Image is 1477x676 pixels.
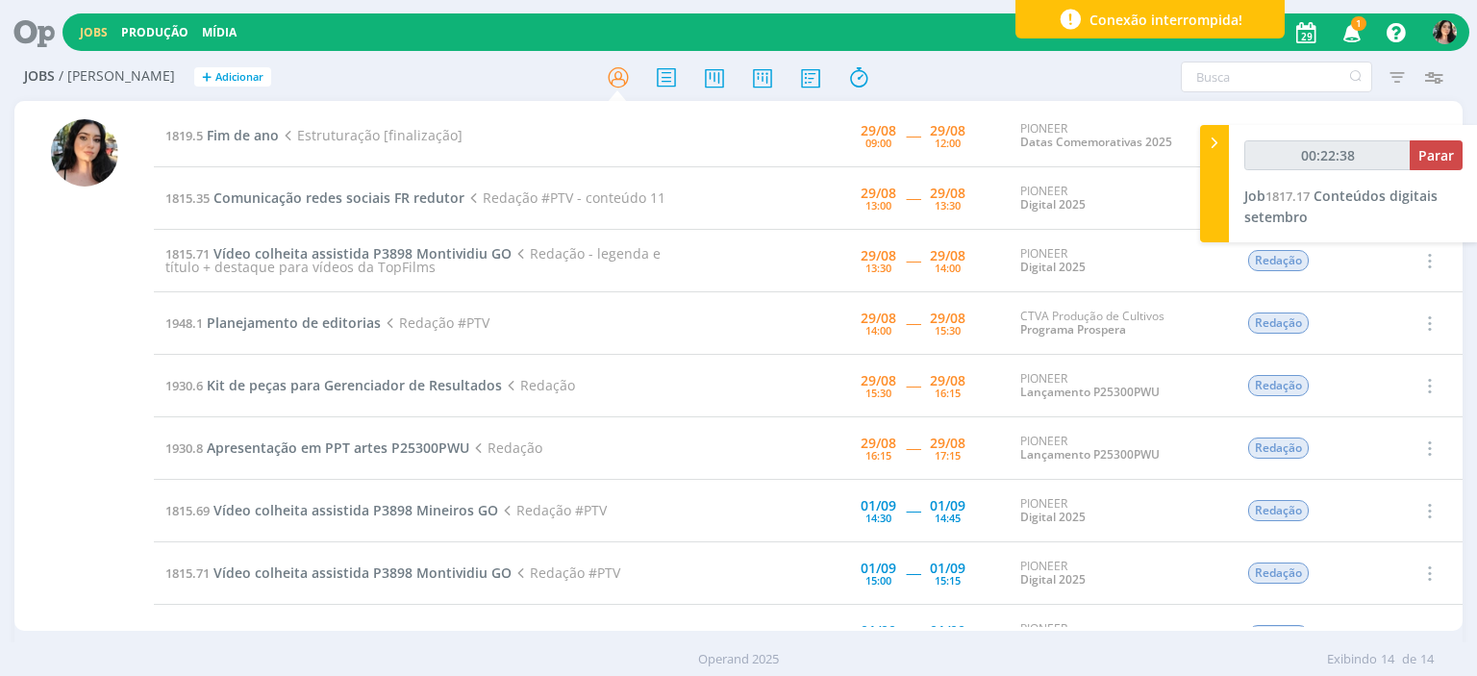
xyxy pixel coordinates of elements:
a: Lançamento P25300PWU [1020,384,1160,400]
span: Estruturação [finalização] [279,126,462,144]
div: PIONEER [1020,622,1218,650]
div: 17:15 [935,450,961,461]
span: 1930.8 [165,439,203,457]
a: 1815.69Vídeo colheita assistida P3898 Mineiros GO [165,501,498,519]
div: 01/09 [930,499,965,513]
div: 29/08 [930,124,965,138]
span: 14 [1420,650,1434,669]
div: 01/09 [930,562,965,575]
span: ----- [906,313,920,332]
img: T [1433,20,1457,44]
div: 29/08 [930,187,965,200]
a: Lançamento P25300PWU [1020,446,1160,463]
a: Digital 2025 [1020,259,1086,275]
span: / [PERSON_NAME] [59,68,175,85]
span: 1815.35 [165,189,210,207]
span: Conteúdos digitais setembro [1244,187,1438,226]
a: Digital 2025 [1020,571,1086,588]
div: PIONEER [1020,560,1218,588]
a: 1819.5Fim de ano [165,126,279,144]
span: ----- [906,563,920,582]
span: 1 [1351,16,1366,31]
div: 16:15 [935,388,961,398]
div: 13:30 [865,263,891,273]
div: 29/08 [861,312,896,325]
div: PIONEER [1020,497,1218,525]
span: Redação [1248,438,1309,459]
span: Redação #PTV [381,313,488,332]
div: 01/09 [861,562,896,575]
div: 29/08 [861,187,896,200]
a: Jobs [80,24,108,40]
div: 29/08 [861,374,896,388]
span: Apresentação em PPT artes P25300PWU [207,438,469,457]
span: Redação [1248,250,1309,271]
span: Vídeo colheita assistida P3898 Montividiu GO [213,563,512,582]
div: 14:00 [865,325,891,336]
a: Datas Comemorativas 2025 [1020,134,1172,150]
span: Fim de ano [207,126,279,144]
span: ----- [906,438,920,457]
button: Mídia [196,25,242,40]
span: ----- [906,626,920,644]
span: 1930.6 [165,377,203,394]
span: ----- [906,251,920,269]
span: Planejamento de editorias [207,313,381,332]
div: 12:00 [935,138,961,148]
span: Parar [1418,146,1454,164]
span: Kit de peças para Gerenciador de Resultados [207,376,502,394]
a: Digital 2025 [1020,509,1086,525]
div: 14:45 [935,513,961,523]
div: 29/08 [930,374,965,388]
img: T [51,119,118,187]
span: Jobs [24,68,55,85]
a: Produção [121,24,188,40]
span: 1817.17 [1265,188,1310,205]
div: 16:15 [865,450,891,461]
div: 29/08 [930,437,965,450]
span: Redação [1248,313,1309,334]
span: 1815.71 [165,564,210,582]
span: ----- [906,126,920,144]
span: Redação [1248,563,1309,584]
span: ----- [906,376,920,394]
a: Job1817.17Conteúdos digitais setembro [1244,187,1438,226]
div: 14:30 [865,513,891,523]
div: 29/08 [861,437,896,450]
a: Digital 2025 [1020,196,1086,213]
a: 1815.35Comunicação redes sociais FR redutor [165,188,464,207]
span: Redação #PTV [498,501,606,519]
div: 13:30 [935,200,961,211]
span: + [202,67,212,88]
span: Adicionar [215,71,263,84]
div: 01/09 [861,499,896,513]
span: 1815.71 [165,245,210,263]
span: Redação [1248,500,1309,521]
span: Vídeo colheita assistida P3898 Mineiros GO [213,501,498,519]
div: 29/08 [861,249,896,263]
div: 29/08 [861,124,896,138]
button: Produção [115,25,194,40]
span: Vídeo evento Do Campo ao Cocho Passo Fundo RS [213,626,545,644]
a: Programa Prospera [1020,321,1126,338]
span: Redação [1248,375,1309,396]
div: CTVA Produção de Cultivos [1020,310,1218,338]
span: Conexão interrompida! [1089,10,1242,30]
span: Redação - legenda e título + destaque para vídeos da TopFilms [165,244,660,276]
div: PIONEER [1020,122,1218,150]
a: 1815.71Vídeo colheita assistida P3898 Montividiu GO [165,244,512,263]
div: 15:30 [865,388,891,398]
span: Redação #PTV [545,626,653,644]
div: PIONEER [1020,372,1218,400]
div: 15:30 [935,325,961,336]
input: Busca [1181,62,1372,92]
div: 01/09 [930,624,965,638]
div: 14:00 [935,263,961,273]
span: ----- [906,188,920,207]
a: 1815.70Vídeo evento Do Campo ao Cocho Passo Fundo RS [165,626,545,644]
span: 1815.69 [165,502,210,519]
span: Redação [469,438,541,457]
span: Vídeo colheita assistida P3898 Montividiu GO [213,244,512,263]
button: Jobs [74,25,113,40]
div: 13:00 [865,200,891,211]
